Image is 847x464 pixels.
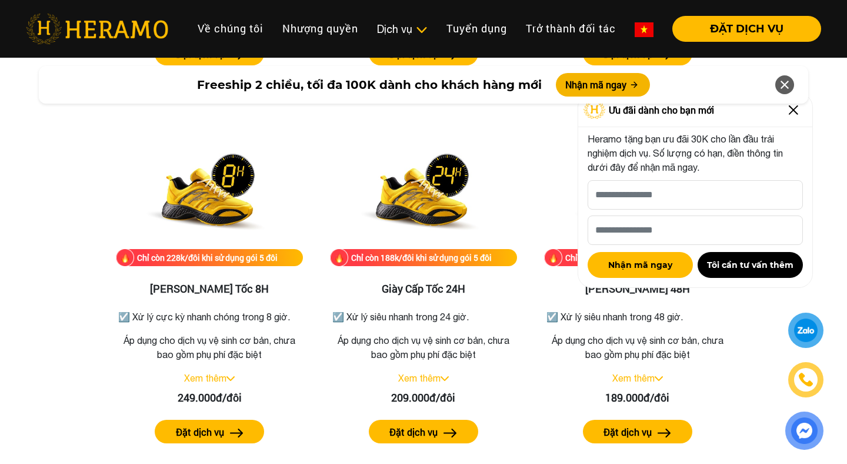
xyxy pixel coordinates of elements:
[330,333,517,362] p: Áp dụng cho dịch vụ vệ sinh cơ bản, chưa bao gồm phụ phí đặc biệt
[544,420,731,443] a: Đặt dịch vụ arrow
[133,131,286,249] img: Giày Siêu Tốc 8H
[635,22,653,37] img: vn-flag.png
[377,21,428,37] div: Dịch vụ
[116,248,134,267] img: fire.png
[184,373,226,383] a: Xem thêm
[389,425,438,439] label: Đặt dịch vụ
[544,283,731,296] h3: [PERSON_NAME] 48H
[226,376,235,381] img: arrow_down.svg
[658,429,671,438] img: arrow
[603,425,652,439] label: Đặt dịch vụ
[516,16,625,41] a: Trở thành đối tác
[116,333,303,362] p: Áp dụng cho dịch vụ vệ sinh cơ bản, chưa bao gồm phụ phí đặc biệt
[155,420,264,443] button: Đặt dịch vụ
[544,248,562,267] img: fire.png
[230,429,244,438] img: arrow
[544,390,731,406] div: 189.000đ/đôi
[398,373,441,383] a: Xem thêm
[26,14,168,44] img: heramo-logo.png
[546,310,729,324] p: ☑️ Xử lý siêu nhanh trong 48 giờ.
[330,390,517,406] div: 209.000đ/đôi
[790,364,822,396] a: phone-icon
[116,390,303,406] div: 249.000đ/đôi
[655,376,663,381] img: arrow_down.svg
[672,16,821,42] button: ĐẶT DỊCH VỤ
[176,425,224,439] label: Đặt dịch vụ
[588,132,803,174] p: Heramo tặng bạn ưu đãi 30K cho lần đầu trải nghiệm dịch vụ. Số lượng có hạn, điền thông tin dưới ...
[330,248,348,267] img: fire.png
[556,73,650,97] button: Nhận mã ngay
[347,131,500,249] img: Giày Cấp Tốc 24H
[565,251,706,264] div: Chỉ còn 168k/đôi khi sử dụng gói 5 đôi
[188,16,273,41] a: Về chúng tôi
[561,131,714,249] img: Giày Nhanh 48H
[799,373,813,386] img: phone-icon
[273,16,368,41] a: Nhượng quyền
[116,283,303,296] h3: [PERSON_NAME] Tốc 8H
[197,76,542,94] span: Freeship 2 chiều, tối đa 100K dành cho khách hàng mới
[544,333,731,362] p: Áp dụng cho dịch vụ vệ sinh cơ bản, chưa bao gồm phụ phí đặc biệt
[332,310,515,324] p: ☑️ Xử lý siêu nhanh trong 24 giờ.
[441,376,449,381] img: arrow_down.svg
[415,24,428,36] img: subToggleIcon
[612,373,655,383] a: Xem thêm
[443,429,457,438] img: arrow
[663,24,821,34] a: ĐẶT DỊCH VỤ
[118,310,301,324] p: ☑️ Xử lý cực kỳ nhanh chóng trong 8 giờ.
[137,251,278,264] div: Chỉ còn 228k/đôi khi sử dụng gói 5 đôi
[698,252,803,278] button: Tôi cần tư vấn thêm
[351,251,492,264] div: Chỉ còn 188k/đôi khi sử dụng gói 5 đôi
[437,16,516,41] a: Tuyển dụng
[116,420,303,443] a: Đặt dịch vụ arrow
[369,420,478,443] button: Đặt dịch vụ
[330,283,517,296] h3: Giày Cấp Tốc 24H
[588,252,693,278] button: Nhận mã ngay
[583,420,692,443] button: Đặt dịch vụ
[330,420,517,443] a: Đặt dịch vụ arrow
